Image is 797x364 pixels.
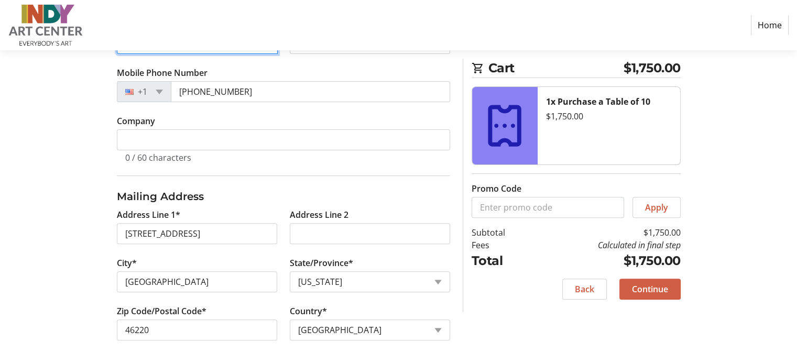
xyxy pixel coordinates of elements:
[117,271,277,292] input: City
[632,197,681,218] button: Apply
[117,67,208,79] label: Mobile Phone Number
[125,152,191,163] tr-character-limit: 0 / 60 characters
[532,226,681,239] td: $1,750.00
[532,239,681,251] td: Calculated in final step
[472,182,521,195] label: Promo Code
[290,208,348,221] label: Address Line 2
[117,319,277,340] input: Zip or Postal Code
[171,81,450,102] input: (201) 555-0123
[117,115,155,127] label: Company
[117,223,277,244] input: Address
[472,197,624,218] input: Enter promo code
[8,4,83,46] img: Indy Art Center's Logo
[632,283,668,295] span: Continue
[472,226,532,239] td: Subtotal
[117,305,206,317] label: Zip Code/Postal Code*
[546,96,650,107] strong: 1x Purchase a Table of 10
[117,257,137,269] label: City*
[472,251,532,270] td: Total
[488,59,624,78] span: Cart
[645,201,668,214] span: Apply
[532,251,681,270] td: $1,750.00
[751,15,789,35] a: Home
[290,257,353,269] label: State/Province*
[546,110,672,123] div: $1,750.00
[117,208,180,221] label: Address Line 1*
[562,279,607,300] button: Back
[575,283,594,295] span: Back
[624,59,681,78] span: $1,750.00
[290,305,327,317] label: Country*
[117,189,450,204] h3: Mailing Address
[472,239,532,251] td: Fees
[619,279,681,300] button: Continue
